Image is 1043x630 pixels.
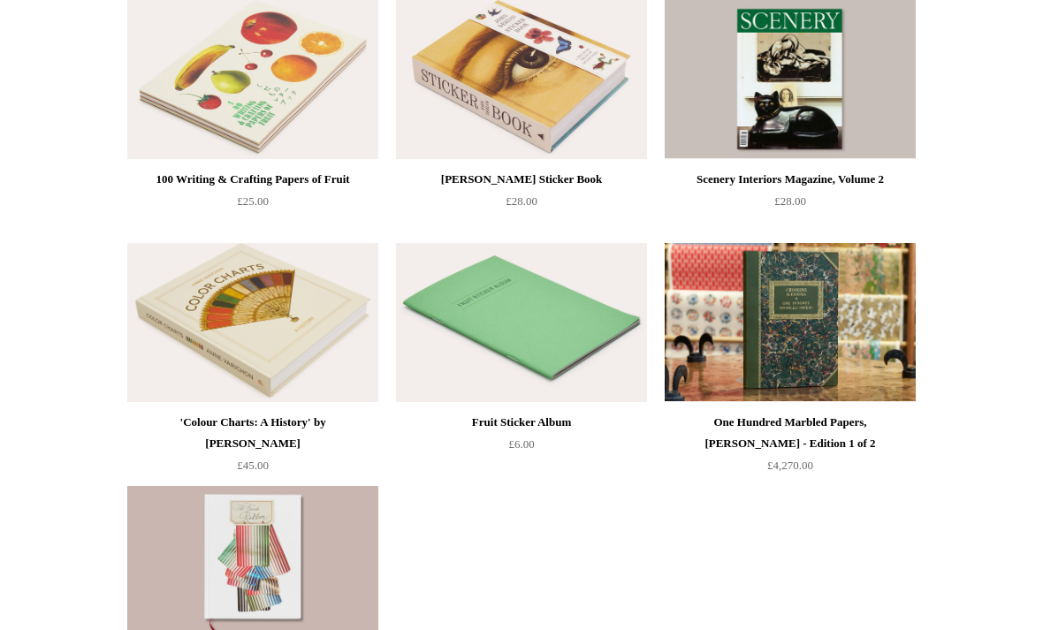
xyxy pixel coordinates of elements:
a: 100 Writing & Crafting Papers of Fruit £25.00 [127,169,378,241]
span: £45.00 [237,459,269,472]
a: Fruit Sticker Album £6.00 [396,412,647,484]
div: Fruit Sticker Album [400,412,643,433]
a: One Hundred Marbled Papers, John Jeffery - Edition 1 of 2 One Hundred Marbled Papers, John Jeffer... [665,243,916,402]
div: [PERSON_NAME] Sticker Book [400,169,643,190]
a: 'Colour Charts: A History' by Anne Varichon 'Colour Charts: A History' by Anne Varichon [127,243,378,402]
a: One Hundred Marbled Papers, [PERSON_NAME] - Edition 1 of 2 £4,270.00 [665,412,916,484]
a: Fruit Sticker Album Fruit Sticker Album [396,243,647,402]
img: 'Colour Charts: A History' by Anne Varichon [127,243,378,402]
div: 'Colour Charts: A History' by [PERSON_NAME] [132,412,374,454]
span: £4,270.00 [767,459,813,472]
span: £6.00 [508,437,534,451]
div: 100 Writing & Crafting Papers of Fruit [132,169,374,190]
div: One Hundred Marbled Papers, [PERSON_NAME] - Edition 1 of 2 [669,412,911,454]
img: Fruit Sticker Album [396,243,647,402]
span: £28.00 [774,194,806,208]
span: £28.00 [506,194,537,208]
a: 'Colour Charts: A History' by [PERSON_NAME] £45.00 [127,412,378,484]
div: Scenery Interiors Magazine, Volume 2 [669,169,911,190]
img: One Hundred Marbled Papers, John Jeffery - Edition 1 of 2 [665,243,916,402]
span: £25.00 [237,194,269,208]
a: [PERSON_NAME] Sticker Book £28.00 [396,169,647,241]
a: Scenery Interiors Magazine, Volume 2 £28.00 [665,169,916,241]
